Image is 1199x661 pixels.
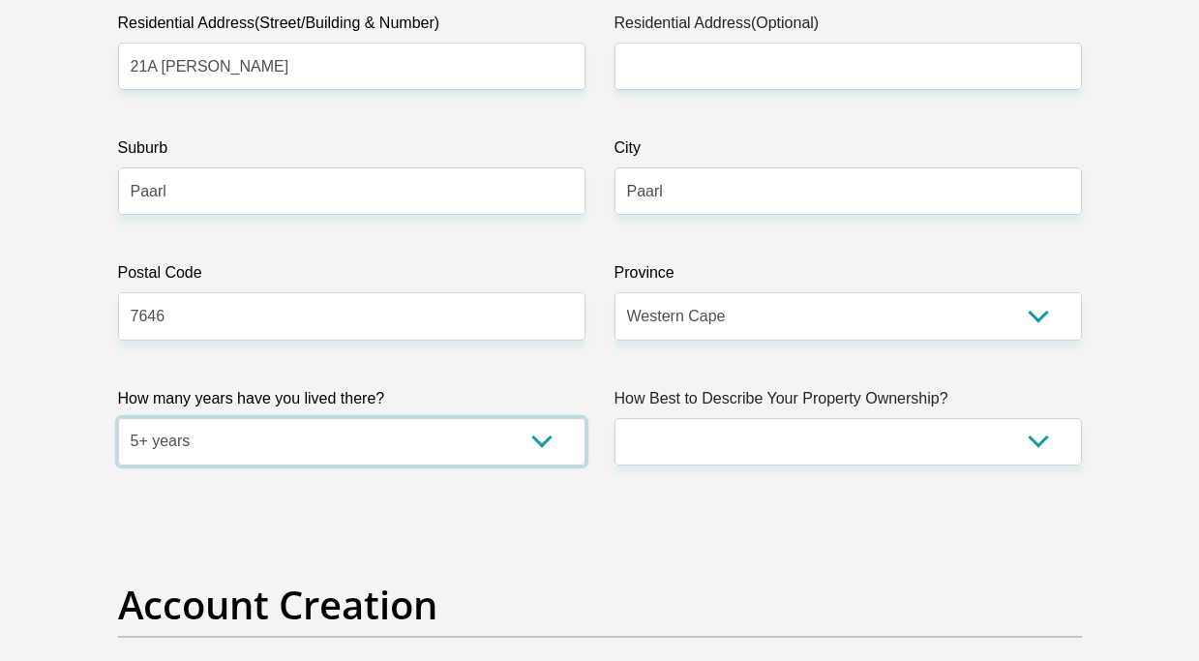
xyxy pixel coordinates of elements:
label: Province [614,261,1082,292]
input: Valid residential address [118,43,585,90]
input: Postal Code [118,292,585,340]
label: How many years have you lived there? [118,387,585,418]
select: Please select a value [614,418,1082,466]
input: Address line 2 (Optional) [614,43,1082,90]
label: City [614,136,1082,167]
label: Residential Address(Optional) [614,12,1082,43]
select: Please Select a Province [614,292,1082,340]
h2: Account Creation [118,582,1082,628]
label: Suburb [118,136,585,167]
input: City [614,167,1082,215]
select: Please select a value [118,418,585,466]
label: Residential Address(Street/Building & Number) [118,12,585,43]
input: Suburb [118,167,585,215]
label: Postal Code [118,261,585,292]
label: How Best to Describe Your Property Ownership? [614,387,1082,418]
